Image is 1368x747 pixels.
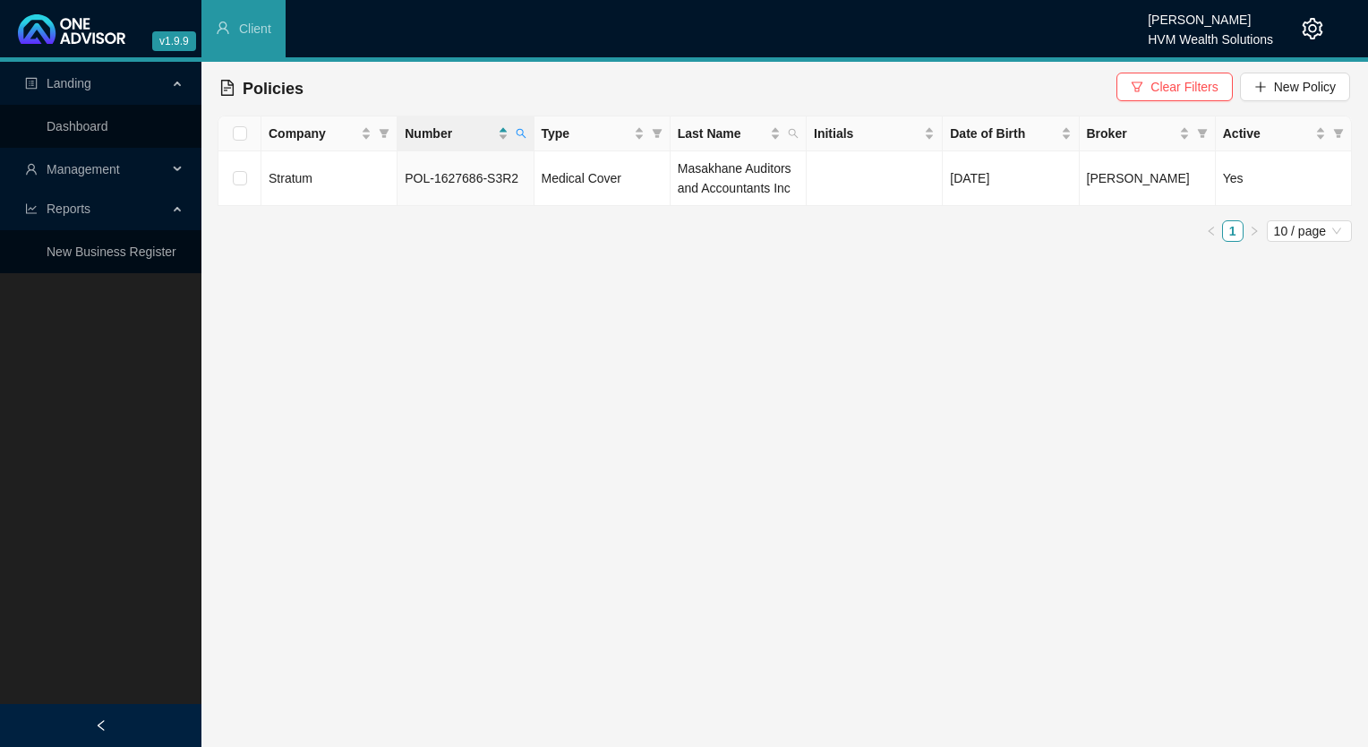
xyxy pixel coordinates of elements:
span: filter [1330,120,1347,147]
span: Number [405,124,493,143]
th: Type [534,116,671,151]
td: Masakhane Auditors and Accountants Inc [671,151,807,206]
span: file-text [219,80,235,96]
th: Broker [1080,116,1216,151]
span: Active [1223,124,1312,143]
span: line-chart [25,202,38,215]
span: search [516,128,526,139]
button: right [1244,220,1265,242]
div: HVM Wealth Solutions [1148,24,1273,44]
span: Stratum [269,171,312,185]
a: New Business Register [47,245,176,259]
span: left [95,719,107,732]
span: user [216,21,230,35]
span: Initials [814,124,920,143]
span: [PERSON_NAME] [1087,171,1190,185]
span: Company [269,124,357,143]
th: Company [261,116,398,151]
span: filter [1197,128,1208,139]
span: search [512,120,530,147]
span: filter [1131,81,1143,93]
a: Dashboard [47,119,108,133]
span: Last Name [678,124,766,143]
span: POL-1627686-S3R2 [405,171,518,185]
span: v1.9.9 [152,31,196,51]
span: left [1206,226,1217,236]
span: right [1249,226,1260,236]
th: Date of Birth [943,116,1079,151]
td: Yes [1216,151,1352,206]
span: filter [379,128,389,139]
td: [DATE] [943,151,1079,206]
span: filter [1333,128,1344,139]
a: 1 [1223,221,1243,241]
span: Policies [243,80,304,98]
span: New Policy [1274,77,1336,97]
span: user [25,163,38,176]
li: 1 [1222,220,1244,242]
span: 10 / page [1274,221,1345,241]
span: search [788,128,799,139]
span: search [784,120,802,147]
span: Type [542,124,630,143]
span: Clear Filters [1150,77,1218,97]
span: filter [1193,120,1211,147]
span: setting [1302,18,1323,39]
span: filter [648,120,666,147]
div: Page Size [1267,220,1352,242]
span: Landing [47,76,91,90]
th: Initials [807,116,943,151]
span: Medical Cover [542,171,621,185]
span: profile [25,77,38,90]
span: filter [375,120,393,147]
li: Previous Page [1201,220,1222,242]
div: [PERSON_NAME] [1148,4,1273,24]
button: Clear Filters [1116,73,1232,101]
li: Next Page [1244,220,1265,242]
th: Last Name [671,116,807,151]
th: Active [1216,116,1352,151]
span: Management [47,162,120,176]
span: filter [652,128,663,139]
span: Date of Birth [950,124,1056,143]
img: 2df55531c6924b55f21c4cf5d4484680-logo-light.svg [18,14,125,44]
button: left [1201,220,1222,242]
button: New Policy [1240,73,1350,101]
span: plus [1254,81,1267,93]
span: Reports [47,202,90,216]
span: Client [239,21,271,36]
span: Broker [1087,124,1176,143]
